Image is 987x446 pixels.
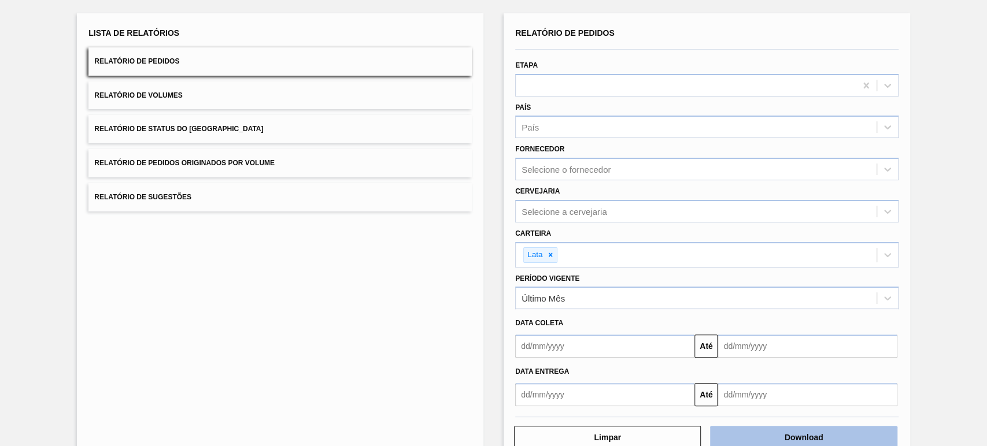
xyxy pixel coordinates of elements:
span: Relatório de Status do [GEOGRAPHIC_DATA] [94,125,263,133]
button: Relatório de Pedidos Originados por Volume [88,149,472,177]
button: Relatório de Sugestões [88,183,472,211]
div: Selecione a cervejaria [522,206,607,216]
div: País [522,122,539,132]
button: Relatório de Pedidos [88,47,472,76]
label: Fornecedor [515,145,564,153]
div: Último Mês [522,293,565,303]
input: dd/mm/yyyy [515,335,694,358]
span: Data Entrega [515,367,569,376]
button: Relatório de Volumes [88,81,472,110]
label: País [515,103,531,112]
label: Carteira [515,229,551,237]
button: Até [694,383,718,406]
input: dd/mm/yyyy [515,383,694,406]
div: Selecione o fornecedor [522,165,611,174]
span: Relatório de Pedidos [515,28,615,38]
span: Relatório de Sugestões [94,193,191,201]
div: Lata [524,248,544,262]
label: Período Vigente [515,274,579,283]
span: Relatório de Pedidos [94,57,179,65]
label: Etapa [515,61,538,69]
label: Cervejaria [515,187,560,195]
span: Lista de Relatórios [88,28,179,38]
span: Relatório de Volumes [94,91,182,99]
span: Data coleta [515,319,563,327]
span: Relatório de Pedidos Originados por Volume [94,159,275,167]
button: Até [694,335,718,358]
button: Relatório de Status do [GEOGRAPHIC_DATA] [88,115,472,143]
input: dd/mm/yyyy [718,383,897,406]
input: dd/mm/yyyy [718,335,897,358]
